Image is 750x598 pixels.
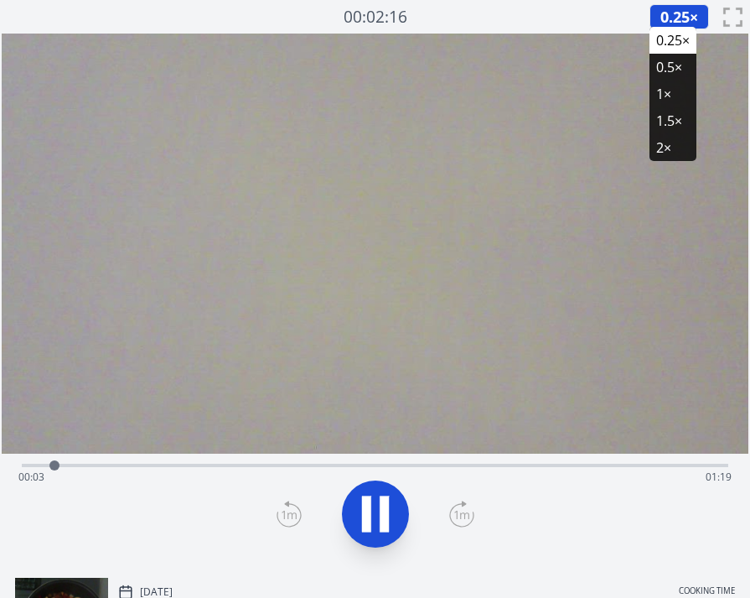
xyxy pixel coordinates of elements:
span: 01:19 [706,470,732,484]
li: 2× [649,134,696,161]
li: 0.25× [649,27,696,54]
li: 1.5× [649,107,696,134]
a: 00:02:16 [344,5,407,29]
span: 0.25 [660,7,690,27]
li: 0.5× [649,54,696,81]
li: 1× [649,81,696,107]
button: 0.25× [649,4,709,29]
span: 00:03 [18,470,44,484]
